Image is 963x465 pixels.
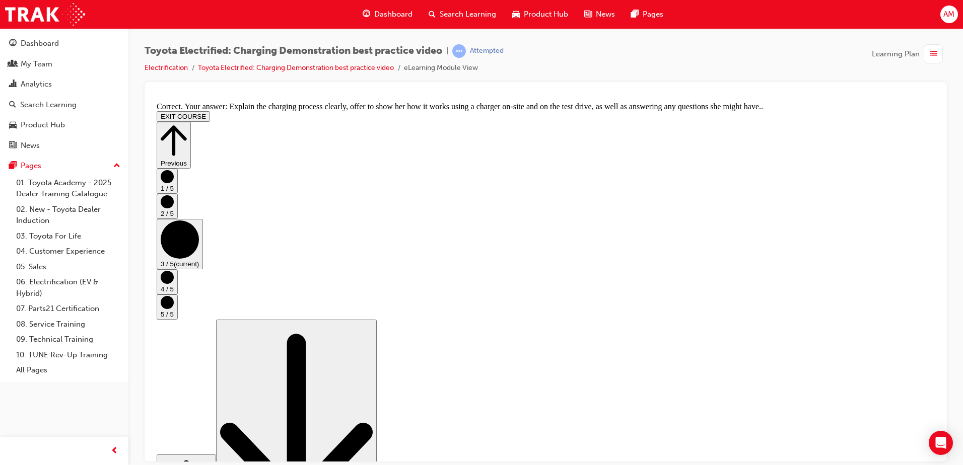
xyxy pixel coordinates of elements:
a: 05. Sales [12,259,124,275]
span: list-icon [930,48,937,60]
span: News [596,9,615,20]
button: 1 / 5 [4,70,25,96]
span: 4 / 5 [8,187,21,195]
a: 04. Customer Experience [12,244,124,259]
button: DashboardMy TeamAnalyticsSearch LearningProduct HubNews [4,32,124,157]
div: Product Hub [21,119,65,131]
span: (current) [21,162,46,170]
span: guage-icon [363,8,370,21]
span: 3 / 5 [8,162,21,170]
button: Pages [4,157,124,175]
span: AM [943,9,954,20]
span: Pages [643,9,663,20]
span: search-icon [429,8,436,21]
span: car-icon [512,8,520,21]
a: 02. New - Toyota Dealer Induction [12,202,124,228]
a: Toyota Electrified: Charging Demonstration best practice video [198,63,394,72]
div: Attempted [470,46,504,56]
span: pages-icon [9,162,17,171]
img: Trak [5,3,85,26]
span: news-icon [9,141,17,150]
span: up-icon [113,160,120,173]
a: car-iconProduct Hub [504,4,576,25]
span: | [446,45,448,57]
div: Analytics [21,79,52,90]
a: Dashboard [4,34,124,53]
a: 07. Parts21 Certification [12,301,124,317]
span: guage-icon [9,39,17,48]
span: Learning Plan [872,48,920,60]
button: Learning Plan [872,44,947,63]
span: Dashboard [374,9,412,20]
span: news-icon [584,8,592,21]
div: News [21,140,40,151]
a: Product Hub [4,116,124,134]
span: Product Hub [524,9,568,20]
span: search-icon [9,101,16,110]
a: 09. Technical Training [12,332,124,347]
a: 06. Electrification (EV & Hybrid) [12,274,124,301]
span: learningRecordVerb_ATTEMPT-icon [452,44,466,58]
a: 03. Toyota For Life [12,228,124,244]
a: pages-iconPages [623,4,671,25]
div: Search Learning [20,99,77,111]
button: EXIT COURSE [4,13,57,24]
span: car-icon [9,121,17,130]
span: Previous [8,61,34,69]
a: news-iconNews [576,4,623,25]
a: 08. Service Training [12,317,124,332]
a: Electrification [145,63,188,72]
span: people-icon [9,60,17,69]
a: My Team [4,55,124,73]
button: Previous [4,24,38,70]
a: Search Learning [4,96,124,114]
button: 2 / 5 [4,96,25,121]
span: Toyota Electrified: Charging Demonstration best practice video [145,45,442,57]
a: Analytics [4,75,124,94]
span: 2 / 5 [8,112,21,119]
span: Search Learning [440,9,496,20]
div: Correct. Your answer: Explain the charging process clearly, offer to show her how it works using ... [4,4,782,13]
button: 4 / 5 [4,171,25,196]
div: Step controls [4,24,782,437]
li: eLearning Module View [404,62,478,74]
div: My Team [21,58,52,70]
a: search-iconSearch Learning [421,4,504,25]
a: All Pages [12,362,124,378]
span: 1 / 5 [8,87,21,94]
button: 3 / 5(current) [4,121,50,171]
span: 5 / 5 [8,212,21,220]
button: 5 / 5 [4,196,25,221]
div: Open Intercom Messenger [929,431,953,455]
a: guage-iconDashboard [355,4,421,25]
a: 01. Toyota Academy - 2025 Dealer Training Catalogue [12,175,124,202]
a: News [4,136,124,155]
span: prev-icon [111,445,118,457]
div: Dashboard [21,38,59,49]
span: pages-icon [631,8,639,21]
span: chart-icon [9,80,17,89]
a: 10. TUNE Rev-Up Training [12,347,124,363]
div: Pages [21,160,41,172]
button: AM [940,6,958,23]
